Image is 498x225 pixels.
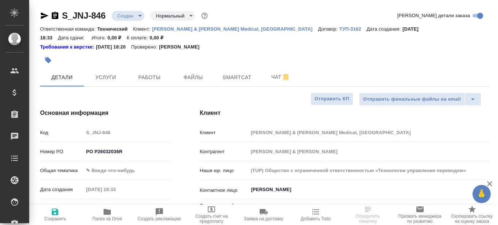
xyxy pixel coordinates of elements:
button: Папка на Drive [81,205,133,225]
p: К оплате: [127,35,150,40]
input: Пустое поле [83,184,147,195]
span: Smartcat [219,73,254,82]
p: Дата создания: [367,26,402,32]
span: Папка на Drive [92,216,122,221]
span: Создать счет на предоплату [190,214,233,224]
p: [DATE] 18:20 [96,43,131,51]
span: Заявка на доставку [244,216,283,221]
p: Контактное лицо [200,187,248,194]
p: Клиент: [133,26,152,32]
span: Услуги [88,73,123,82]
p: Номер PO [40,148,83,155]
span: Создать рекламацию [138,216,181,221]
span: Определить тематику [346,214,389,224]
span: Скопировать ссылку на оценку заказа [450,214,494,224]
p: Код [40,129,83,136]
span: Отправить финальные файлы на email [363,95,461,104]
p: Дата создания [40,186,83,193]
button: Отправить КП [311,93,353,105]
p: Контрагент [200,148,248,155]
p: Ответственная команда: [40,26,97,32]
button: Сохранить [29,205,81,225]
button: Добавить тэг [40,52,56,68]
div: split button [359,93,481,106]
h4: Клиент [200,109,490,117]
p: Ответственный за оплату [200,202,248,217]
p: Технический [97,26,133,32]
span: Отправить КП [315,95,349,103]
div: ✎ Введи что-нибудь [86,167,162,174]
input: Пустое поле [248,146,490,157]
div: Создан [112,11,144,21]
button: Создать счет на предоплату [186,205,238,225]
a: S_JNJ-846 [62,11,106,20]
p: 0,00 ₽ [149,35,169,40]
p: Наше юр. лицо [200,167,248,174]
button: Доп статусы указывают на важность/срочность заказа [200,11,209,20]
a: Требования к верстке: [40,43,96,51]
a: [PERSON_NAME] & [PERSON_NAME] Medical, [GEOGRAPHIC_DATA] [152,26,318,32]
input: ✎ Введи что-нибудь [250,204,463,213]
button: Скопировать ссылку [51,11,59,20]
button: Создан [115,13,136,19]
p: [PERSON_NAME] [159,43,205,51]
p: Итого: [92,35,107,40]
span: Добавить Todo [301,216,331,221]
input: ✎ Введи что-нибудь [83,146,171,157]
button: Создать рекламацию [133,205,186,225]
div: Создан [150,11,195,21]
span: Детали [44,73,79,82]
div: Нажми, чтобы открыть папку с инструкцией [40,43,96,51]
button: 🙏 [472,185,491,203]
p: Дата сдачи: [58,35,86,40]
span: Сохранить [44,216,66,221]
input: Пустое поле [248,165,490,176]
div: ✎ Введи что-нибудь [83,164,171,177]
button: Заявка на доставку [238,205,290,225]
a: ТУП-3162 [339,26,367,32]
p: Общая тематика [40,167,83,174]
button: Нормальный [154,13,187,19]
span: Призвать менеджера по развитию [398,214,441,224]
button: Отправить финальные файлы на email [359,93,465,106]
p: Клиент [200,129,248,136]
h4: Основная информация [40,109,171,117]
input: Пустое поле [83,203,147,214]
span: Файлы [176,73,211,82]
span: Чат [263,73,298,82]
span: 🙏 [475,186,488,202]
span: [PERSON_NAME] детали заказа [397,12,470,19]
button: Призвать менеджера по развитию [394,205,446,225]
span: Работы [132,73,167,82]
p: Проверено: [131,43,159,51]
input: Пустое поле [83,127,171,138]
input: Пустое поле [248,127,490,138]
button: Определить тематику [342,205,394,225]
button: Скопировать ссылку на оценку заказа [446,205,498,225]
p: Договор: [318,26,339,32]
p: 0,00 ₽ [108,35,127,40]
button: Скопировать ссылку для ЯМессенджера [40,11,49,20]
svg: Отписаться [281,73,290,82]
button: Добавить Todo [289,205,342,225]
